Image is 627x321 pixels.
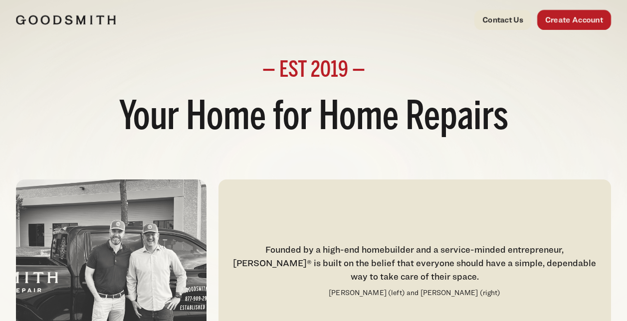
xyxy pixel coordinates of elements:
h2: — EST 2019 — [16,60,611,82]
img: Goodsmith [16,15,116,25]
p: [PERSON_NAME] (left) and [PERSON_NAME] (right) [329,287,500,299]
a: Contact Us [474,10,531,30]
div: Founded by a high-end homebuilder and a service-minded entrepreneur, [PERSON_NAME]® is built on t... [230,243,599,283]
a: Create Account [537,10,611,30]
h1: Your Home for Home Repairs [16,94,611,144]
